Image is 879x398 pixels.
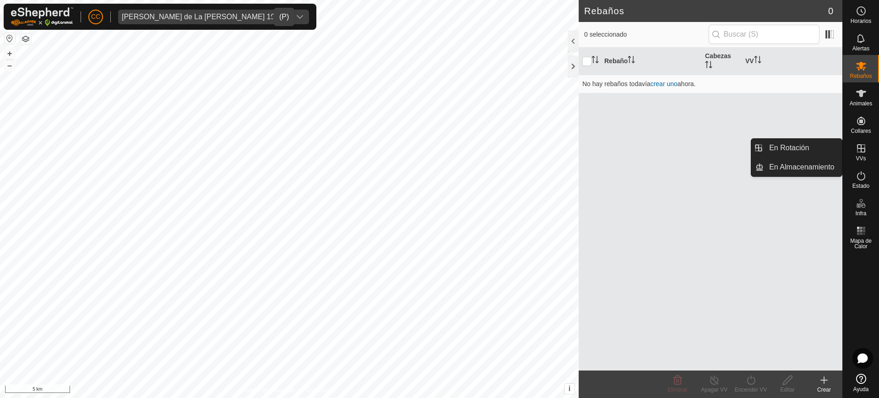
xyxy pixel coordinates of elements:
img: Logo Gallagher [11,7,73,26]
input: Buscar (S) [709,25,819,44]
span: CC [91,12,100,22]
button: Restablecer Mapa [4,33,15,44]
button: i [564,384,575,394]
p-sorticon: Activar para ordenar [754,57,761,65]
span: 0 [828,4,833,18]
a: Política de Privacidad [242,386,295,394]
span: Horarios [851,18,871,24]
a: En Rotación [764,139,842,157]
span: Infra [855,211,866,216]
span: Animales [850,101,872,106]
span: Alertas [852,46,869,51]
div: Encender VV [732,386,769,394]
div: Editar [769,386,806,394]
td: No hay rebaños todavía ahora. [579,75,842,93]
div: Crear [806,386,842,394]
span: En Rotación [769,142,809,153]
span: En Almacenamiento [769,162,834,173]
span: Jose Manuel Olivera de La Vega 19443 [118,10,291,24]
span: i [569,385,570,393]
span: Rebaños [850,73,872,79]
button: Capas del Mapa [20,33,31,44]
li: En Almacenamiento [751,158,842,176]
span: VVs [856,156,866,161]
th: VV [742,48,842,75]
p-sorticon: Activar para ordenar [705,62,712,70]
h2: Rebaños [584,5,828,16]
button: + [4,48,15,59]
span: Ayuda [853,387,869,392]
a: En Almacenamiento [764,158,842,176]
p-sorticon: Activar para ordenar [591,57,599,65]
span: 0 seleccionado [584,30,709,39]
li: En Rotación [751,139,842,157]
th: Rebaño [601,48,701,75]
span: Collares [851,128,871,134]
button: – [4,60,15,71]
div: dropdown trigger [291,10,309,24]
div: Apagar VV [696,386,732,394]
a: crear uno [651,80,678,87]
p-sorticon: Activar para ordenar [628,57,635,65]
a: Contáctenos [306,386,336,394]
span: Estado [852,183,869,189]
span: Mapa de Calor [845,238,877,249]
th: Cabezas [701,48,742,75]
div: [PERSON_NAME] de La [PERSON_NAME] 19443 [122,13,287,21]
a: Ayuda [843,370,879,396]
span: Eliminar [667,387,687,393]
